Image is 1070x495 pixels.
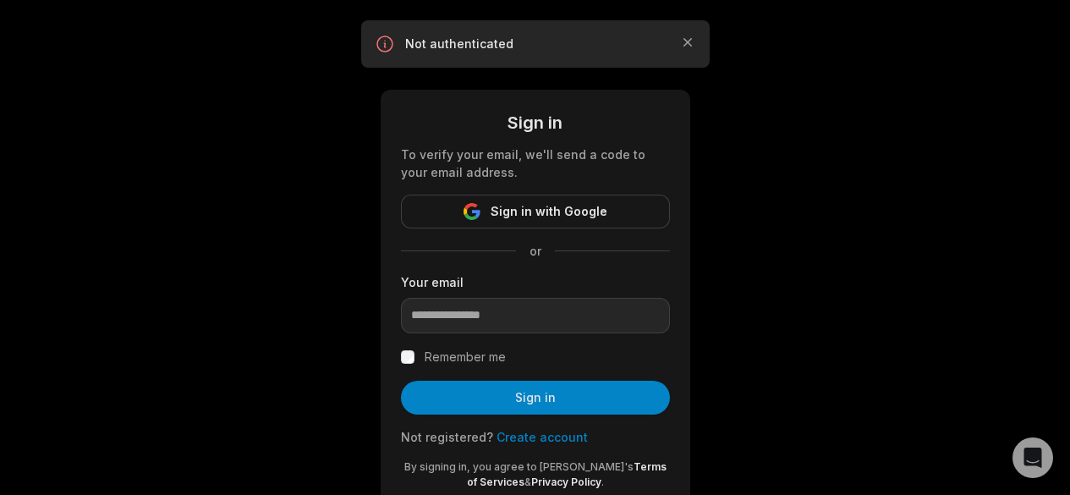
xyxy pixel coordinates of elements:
[425,347,506,367] label: Remember me
[401,110,670,135] div: Sign in
[531,476,601,488] a: Privacy Policy
[516,242,555,260] span: or
[601,476,604,488] span: .
[497,430,588,444] a: Create account
[467,460,667,488] a: Terms of Services
[401,146,670,181] div: To verify your email, we'll send a code to your email address.
[404,460,634,473] span: By signing in, you agree to [PERSON_NAME]'s
[1012,437,1053,478] div: Open Intercom Messenger
[491,201,607,222] span: Sign in with Google
[401,195,670,228] button: Sign in with Google
[401,430,493,444] span: Not registered?
[524,476,531,488] span: &
[405,36,666,52] p: Not authenticated
[401,273,670,291] label: Your email
[401,381,670,415] button: Sign in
